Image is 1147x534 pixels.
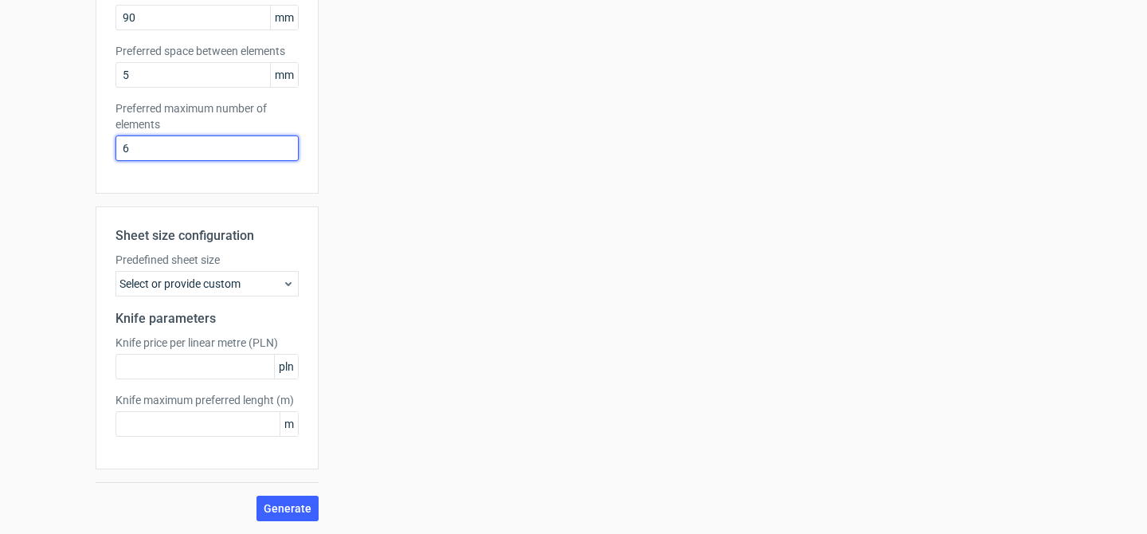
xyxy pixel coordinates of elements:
label: Preferred space between elements [115,43,299,59]
label: Knife price per linear metre (PLN) [115,335,299,351]
span: Generate [264,503,311,514]
span: pln [274,355,298,379]
label: Preferred maximum number of elements [115,100,299,132]
div: Select or provide custom [115,271,299,296]
h2: Sheet size configuration [115,226,299,245]
button: Generate [256,496,319,521]
h2: Knife parameters [115,309,299,328]
span: mm [270,6,298,29]
label: Knife maximum preferred lenght (m) [115,392,299,408]
span: m [280,412,298,436]
span: mm [270,63,298,87]
label: Predefined sheet size [115,252,299,268]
